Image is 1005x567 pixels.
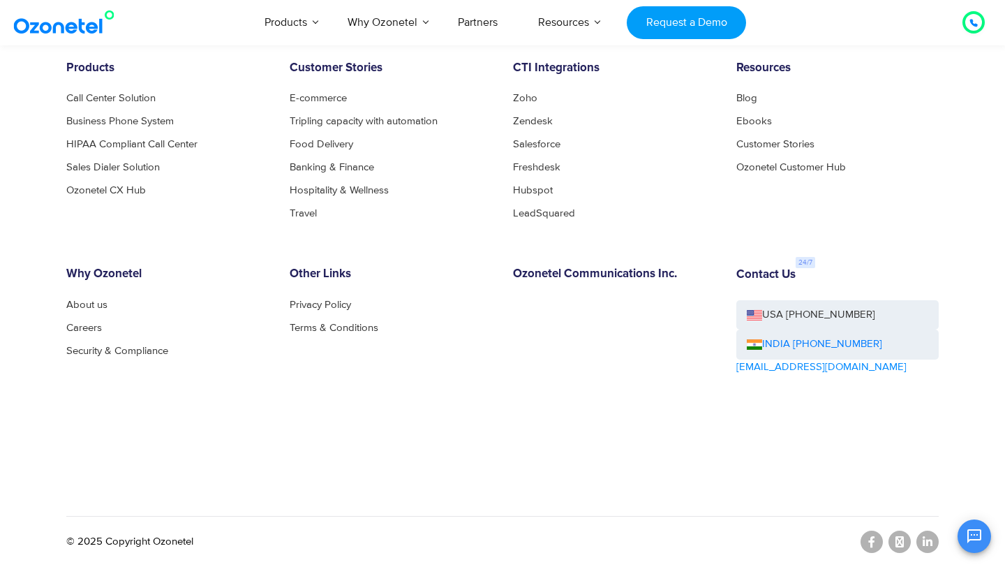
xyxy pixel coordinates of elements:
h6: Products [66,61,269,75]
img: ind-flag.png [747,339,762,350]
a: Zendesk [513,116,553,126]
a: Request a Demo [627,6,746,39]
a: Travel [290,208,317,219]
h6: Why Ozonetel [66,267,269,281]
h6: Contact Us [736,268,796,282]
a: Tripling capacity with automation [290,116,438,126]
a: Privacy Policy [290,300,351,310]
a: HIPAA Compliant Call Center [66,139,198,149]
img: us-flag.png [747,310,762,321]
a: Banking & Finance [290,162,374,172]
a: Zoho [513,93,537,103]
a: Sales Dialer Solution [66,162,160,172]
a: Security & Compliance [66,346,168,356]
a: Ozonetel CX Hub [66,185,146,196]
a: Customer Stories [736,139,814,149]
a: Freshdesk [513,162,560,172]
a: Hospitality & Wellness [290,185,389,196]
h6: Resources [736,61,939,75]
h6: Customer Stories [290,61,492,75]
h6: Other Links [290,267,492,281]
a: Ozonetel Customer Hub [736,162,846,172]
a: USA [PHONE_NUMBER] [736,300,939,330]
button: Open chat [958,520,991,553]
h6: CTI Integrations [513,61,715,75]
a: [EMAIL_ADDRESS][DOMAIN_NAME] [736,360,907,376]
a: Ebooks [736,116,772,126]
a: Careers [66,323,102,333]
a: Blog [736,93,757,103]
a: LeadSquared [513,208,575,219]
a: E-commerce [290,93,347,103]
a: Business Phone System [66,116,174,126]
a: About us [66,300,107,310]
a: INDIA [PHONE_NUMBER] [747,337,882,353]
a: Call Center Solution [66,93,156,103]
a: Salesforce [513,139,560,149]
a: Hubspot [513,185,553,196]
p: © 2025 Copyright Ozonetel [66,534,193,550]
a: Terms & Conditions [290,323,378,333]
a: Food Delivery [290,139,353,149]
h6: Ozonetel Communications Inc. [513,267,715,281]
